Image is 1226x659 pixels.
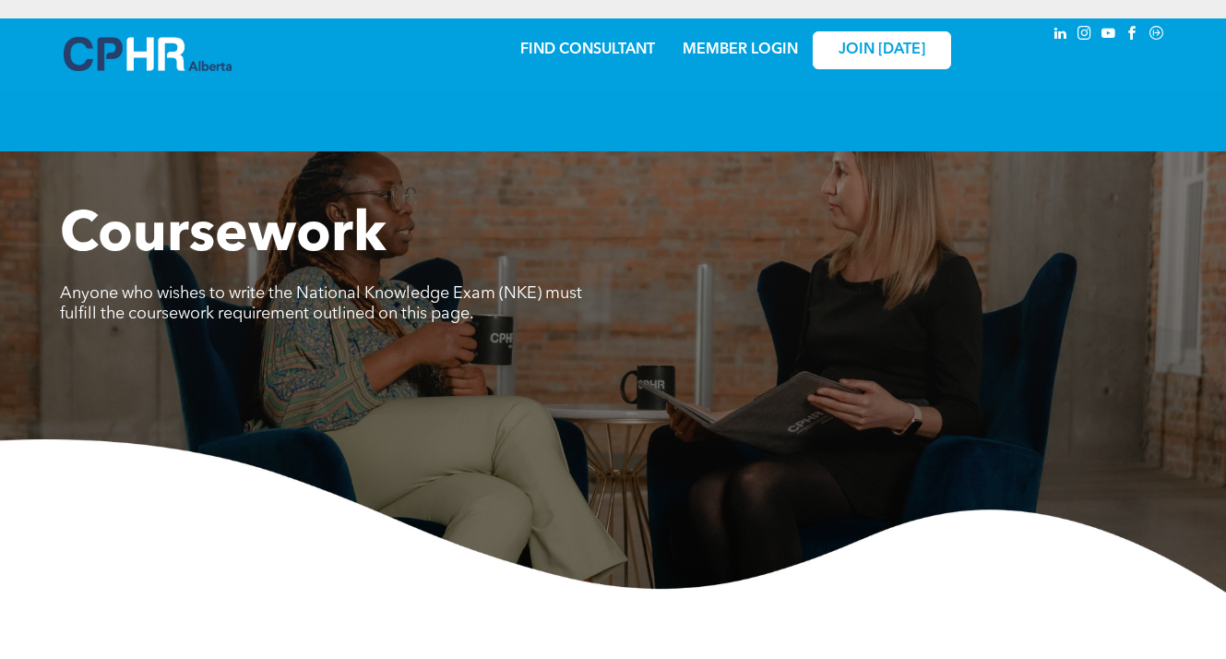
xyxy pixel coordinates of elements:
[60,209,387,264] span: Coursework
[839,42,925,59] span: JOIN [DATE]
[1051,23,1071,48] a: linkedin
[683,42,798,57] a: MEMBER LOGIN
[520,42,655,57] a: FIND CONSULTANT
[813,31,951,69] a: JOIN [DATE]
[1123,23,1143,48] a: facebook
[1075,23,1095,48] a: instagram
[60,285,582,322] span: Anyone who wishes to write the National Knowledge Exam (NKE) must fulfill the coursework requirem...
[1147,23,1167,48] a: Social network
[1099,23,1119,48] a: youtube
[64,37,232,71] img: A blue and white logo for cp alberta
